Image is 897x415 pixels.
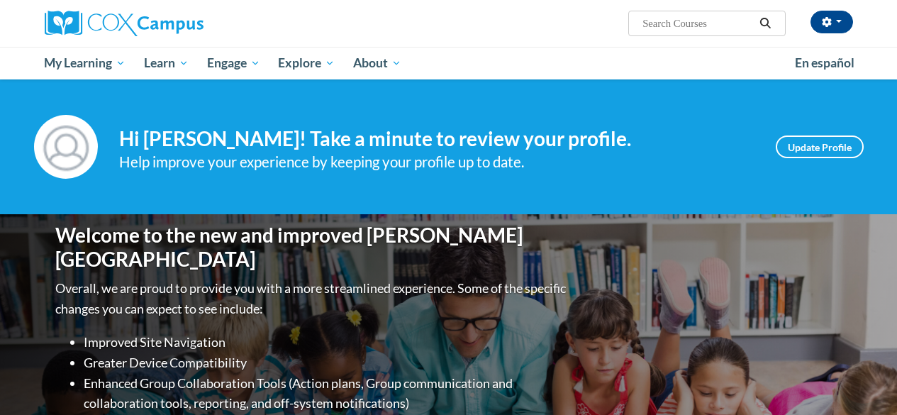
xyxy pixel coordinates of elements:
[55,278,569,319] p: Overall, we are proud to provide you with a more streamlined experience. Some of the specific cha...
[786,48,864,78] a: En español
[795,55,854,70] span: En español
[35,47,135,79] a: My Learning
[119,127,754,151] h4: Hi [PERSON_NAME]! Take a minute to review your profile.
[55,223,569,271] h1: Welcome to the new and improved [PERSON_NAME][GEOGRAPHIC_DATA]
[84,373,569,414] li: Enhanced Group Collaboration Tools (Action plans, Group communication and collaboration tools, re...
[810,11,853,33] button: Account Settings
[840,358,886,404] iframe: Button to launch messaging window
[44,55,126,72] span: My Learning
[119,150,754,174] div: Help improve your experience by keeping your profile up to date.
[45,11,300,36] a: Cox Campus
[34,47,864,79] div: Main menu
[84,353,569,373] li: Greater Device Compatibility
[278,55,335,72] span: Explore
[198,47,269,79] a: Engage
[353,55,401,72] span: About
[641,15,754,32] input: Search Courses
[776,135,864,158] a: Update Profile
[754,15,776,32] button: Search
[34,115,98,179] img: Profile Image
[207,55,260,72] span: Engage
[45,11,204,36] img: Cox Campus
[344,47,411,79] a: About
[269,47,344,79] a: Explore
[135,47,198,79] a: Learn
[84,332,569,353] li: Improved Site Navigation
[144,55,189,72] span: Learn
